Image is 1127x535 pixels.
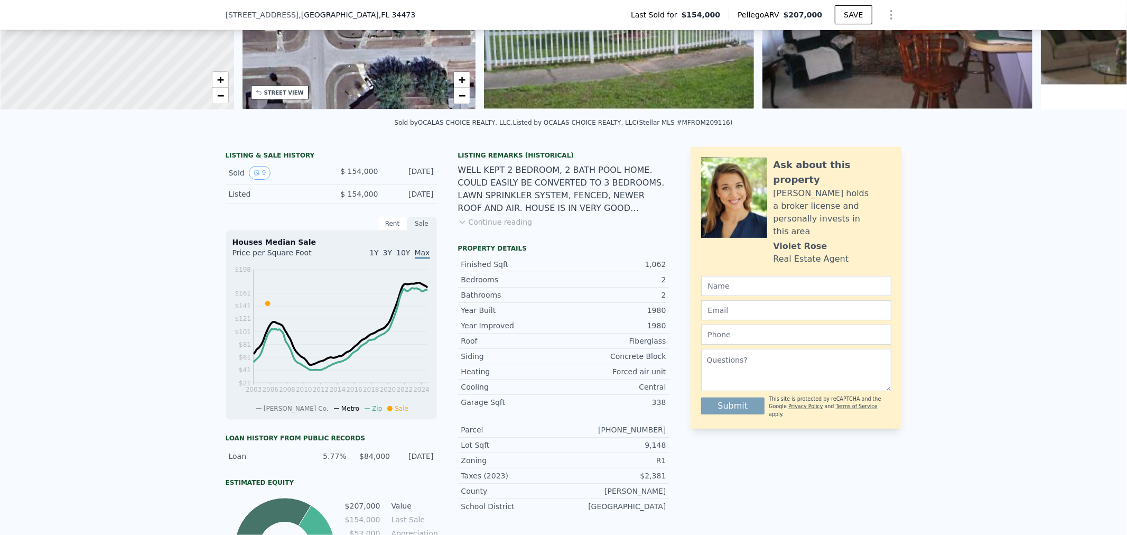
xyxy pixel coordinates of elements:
[299,10,415,20] span: , [GEOGRAPHIC_DATA]
[212,88,228,104] a: Zoom out
[564,290,666,300] div: 2
[881,4,902,25] button: Show Options
[340,190,378,198] span: $ 154,000
[461,440,564,450] div: Lot Sqft
[564,440,666,450] div: 9,148
[774,158,891,187] div: Ask about this property
[513,119,733,126] div: Listed by OCALAS CHOICE REALTY, LLC (Stellar MLS #MFROM209116)
[454,72,470,88] a: Zoom in
[774,240,827,253] div: Violet Rose
[329,386,346,393] tspan: 2014
[389,514,437,525] td: Last Sale
[454,88,470,104] a: Zoom out
[217,89,223,102] span: −
[226,434,437,442] div: Loan history from public records
[461,320,564,331] div: Year Improved
[229,189,323,199] div: Listed
[369,248,378,257] span: 1Y
[461,455,564,466] div: Zoning
[564,455,666,466] div: R1
[239,380,251,387] tspan: $21
[395,405,408,412] span: Sale
[564,366,666,377] div: Forced air unit
[235,266,251,273] tspan: $198
[235,328,251,336] tspan: $101
[379,386,396,393] tspan: 2020
[461,351,564,362] div: Siding
[738,10,784,20] span: Pellego ARV
[461,274,564,285] div: Bedrooms
[229,451,303,462] div: Loan
[312,386,329,393] tspan: 2012
[394,119,513,126] div: Sold by OCALAS CHOICE REALTY, LLC .
[461,425,564,435] div: Parcel
[461,290,564,300] div: Bathrooms
[413,386,430,393] tspan: 2024
[564,425,666,435] div: [PHONE_NUMBER]
[784,11,823,19] span: $207,000
[396,248,410,257] span: 10Y
[701,300,891,320] input: Email
[701,398,765,414] button: Submit
[788,403,823,409] a: Privacy Policy
[564,274,666,285] div: 2
[564,336,666,346] div: Fiberglass
[226,478,437,487] div: Estimated Equity
[458,244,669,253] div: Property details
[229,166,323,180] div: Sold
[295,386,312,393] tspan: 2010
[387,189,434,199] div: [DATE]
[459,73,465,86] span: +
[564,397,666,408] div: 338
[389,500,437,512] td: Value
[235,302,251,310] tspan: $141
[226,10,299,20] span: [STREET_ADDRESS]
[564,305,666,316] div: 1980
[239,341,251,348] tspan: $81
[212,72,228,88] a: Zoom in
[461,501,564,512] div: School District
[461,382,564,392] div: Cooling
[396,451,433,462] div: [DATE]
[217,73,223,86] span: +
[396,386,413,393] tspan: 2022
[701,325,891,345] input: Phone
[235,290,251,297] tspan: $161
[769,395,891,418] div: This site is protected by reCAPTCHA and the Google and apply.
[372,405,382,412] span: Zip
[774,253,849,265] div: Real Estate Agent
[387,166,434,180] div: [DATE]
[564,259,666,270] div: 1,062
[379,11,415,19] span: , FL 34473
[262,386,278,393] tspan: 2006
[341,405,359,412] span: Metro
[835,5,872,24] button: SAVE
[631,10,682,20] span: Last Sold for
[564,320,666,331] div: 1980
[459,89,465,102] span: −
[239,367,251,374] tspan: $41
[232,247,331,264] div: Price per Square Foot
[363,386,379,393] tspan: 2018
[383,248,392,257] span: 3Y
[458,151,669,160] div: Listing Remarks (Historical)
[564,501,666,512] div: [GEOGRAPHIC_DATA]
[682,10,721,20] span: $154,000
[245,386,262,393] tspan: 2003
[232,237,430,247] div: Houses Median Sale
[461,486,564,496] div: County
[279,386,295,393] tspan: 2008
[407,217,437,230] div: Sale
[836,403,878,409] a: Terms of Service
[461,336,564,346] div: Roof
[239,354,251,361] tspan: $61
[344,500,381,512] td: $207,000
[458,217,533,227] button: Continue reading
[461,471,564,481] div: Taxes (2023)
[346,386,362,393] tspan: 2016
[415,248,430,259] span: Max
[309,451,346,462] div: 5.77%
[461,259,564,270] div: Finished Sqft
[461,305,564,316] div: Year Built
[249,166,271,180] button: View historical data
